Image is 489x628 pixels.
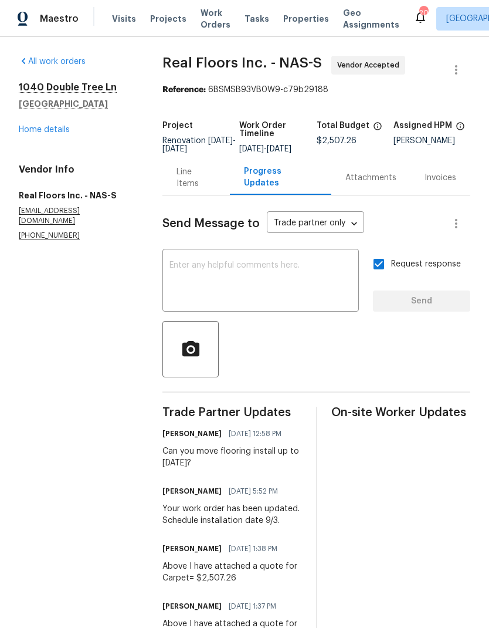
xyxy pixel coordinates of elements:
span: Visits [112,13,136,25]
h5: Project [162,121,193,130]
a: Home details [19,126,70,134]
div: Line Items [176,166,216,190]
span: [DATE] 5:52 PM [229,485,278,497]
h5: Total Budget [317,121,369,130]
div: [PERSON_NAME] [393,137,470,145]
div: Your work order has been updated. Schedule installation date 9/3. [162,503,302,526]
h4: Vendor Info [19,164,134,175]
span: [DATE] [162,145,187,153]
h5: Work Order Timeline [239,121,316,138]
h6: [PERSON_NAME] [162,485,222,497]
h6: [PERSON_NAME] [162,428,222,440]
span: $2,507.26 [317,137,356,145]
span: On-site Worker Updates [331,407,471,418]
span: - [239,145,291,153]
div: Invoices [425,172,456,184]
span: Vendor Accepted [337,59,404,71]
span: Request response [391,258,461,271]
span: Tasks [244,15,269,23]
span: Real Floors Inc. - NAS-S [162,56,322,70]
span: The total cost of line items that have been proposed by Opendoor. This sum includes line items th... [373,121,382,137]
span: [DATE] [208,137,233,145]
a: All work orders [19,58,86,66]
h6: [PERSON_NAME] [162,543,222,555]
span: The hpm assigned to this work order. [456,121,465,137]
span: Trade Partner Updates [162,407,302,418]
div: Progress Updates [244,166,317,189]
h6: [PERSON_NAME] [162,600,222,612]
span: Renovation [162,137,236,153]
b: Reference: [162,86,206,94]
h5: Real Floors Inc. - NAS-S [19,190,134,201]
div: 20 [419,7,427,19]
span: Work Orders [201,7,230,31]
span: Projects [150,13,186,25]
div: Can you move flooring install up to [DATE]? [162,445,302,469]
span: [DATE] [239,145,264,153]
div: Above I have attached a quote for Carpet= $2,507.26 [162,561,302,584]
span: [DATE] 12:58 PM [229,428,281,440]
span: [DATE] 1:38 PM [229,543,277,555]
span: [DATE] 1:37 PM [229,600,276,612]
div: Attachments [345,172,396,184]
span: Properties [283,13,329,25]
span: Geo Assignments [343,7,399,31]
span: - [162,137,236,153]
h5: Assigned HPM [393,121,452,130]
span: Maestro [40,13,79,25]
div: 6BSMSB93VB0W9-c79b29188 [162,84,470,96]
span: [DATE] [267,145,291,153]
div: Trade partner only [267,214,364,234]
span: Send Message to [162,218,260,229]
